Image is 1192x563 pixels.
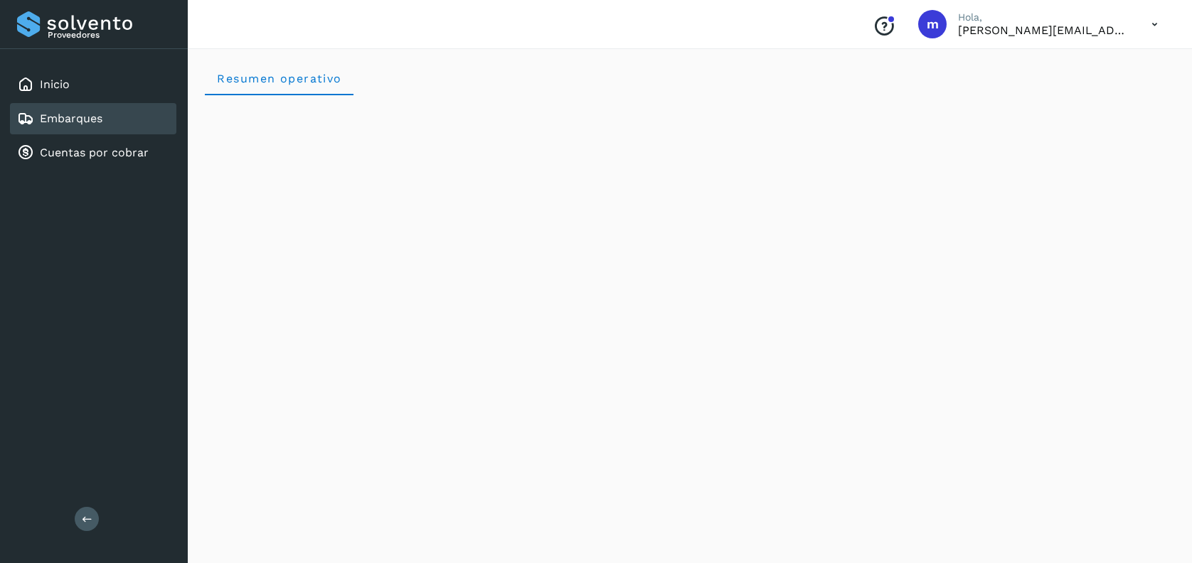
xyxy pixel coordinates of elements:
[40,77,70,91] a: Inicio
[40,112,102,125] a: Embarques
[958,11,1129,23] p: Hola,
[958,23,1129,37] p: mariela.santiago@fsdelnorte.com
[48,30,171,40] p: Proveedores
[10,137,176,168] div: Cuentas por cobrar
[216,72,342,85] span: Resumen operativo
[40,146,149,159] a: Cuentas por cobrar
[10,103,176,134] div: Embarques
[10,69,176,100] div: Inicio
